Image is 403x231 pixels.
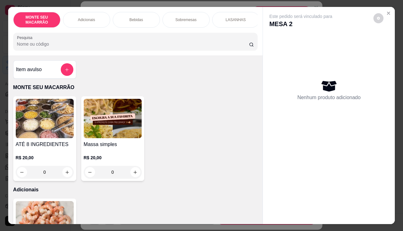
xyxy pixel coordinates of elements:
p: Adicionais [13,186,258,194]
p: MONTE SEU MACARRÃO [13,84,258,91]
h4: ATÉ 8 INGREDIENTES [16,141,74,148]
img: product-image [84,99,142,138]
button: increase-product-quantity [130,167,140,177]
button: decrease-product-quantity [85,167,95,177]
p: Nenhum produto adicionado [297,94,360,101]
p: MONTE SEU MACARRÃO [19,15,55,25]
button: add-separate-item [61,63,73,76]
label: Pesquisa [17,35,35,40]
p: Adicionais [78,17,95,22]
p: MESA 2 [269,20,332,28]
button: Close [383,8,394,18]
button: decrease-product-quantity [373,13,383,23]
p: R$ 20,00 [84,155,142,161]
h4: Item avulso [16,66,42,73]
p: R$ 20,00 [16,155,74,161]
input: Pesquisa [17,41,249,47]
img: product-image [16,99,74,138]
p: Bebidas [129,17,143,22]
p: LASANHAS [226,17,246,22]
p: Este pedido será vinculado para [269,13,332,20]
h4: Massa simples [84,141,142,148]
p: Sobremesas [175,17,196,22]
